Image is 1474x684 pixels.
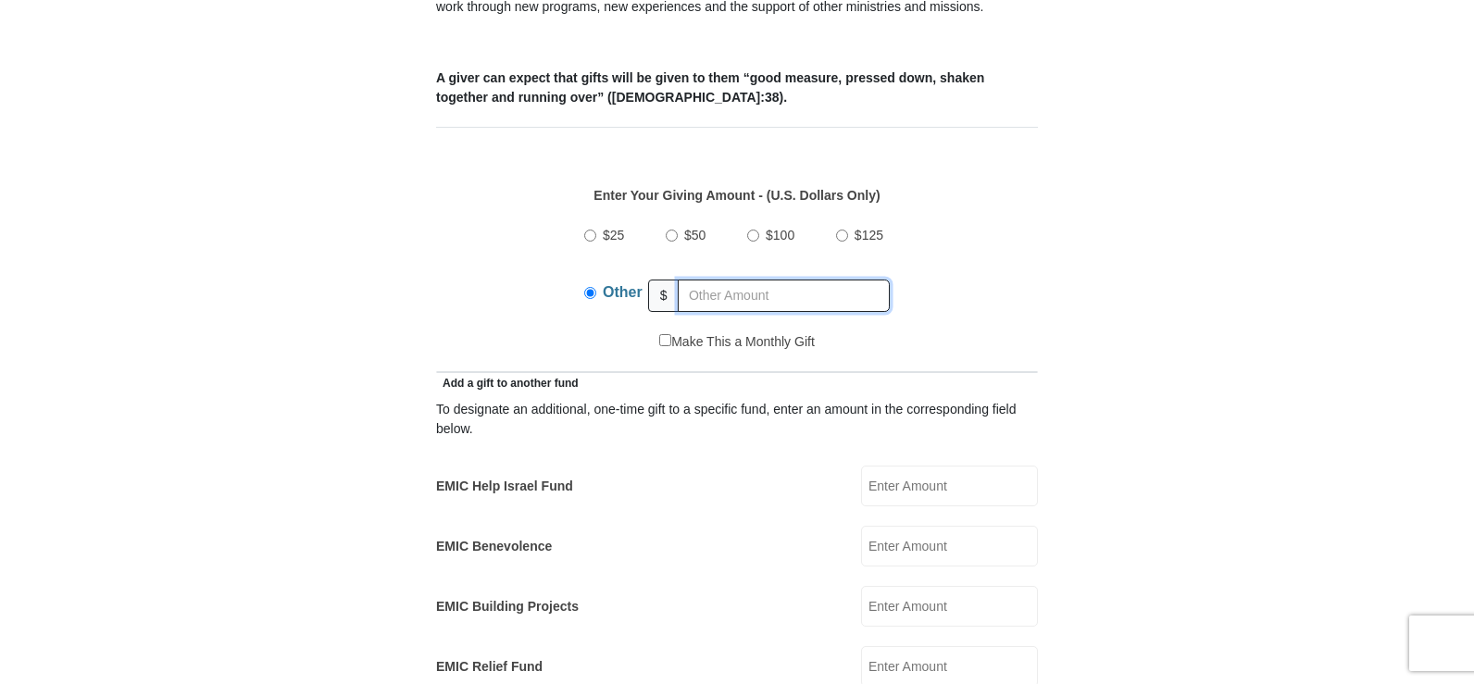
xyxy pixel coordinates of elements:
span: $ [648,280,680,312]
strong: Enter Your Giving Amount - (U.S. Dollars Only) [593,188,880,203]
label: EMIC Help Israel Fund [436,477,573,496]
label: Make This a Monthly Gift [659,332,815,352]
span: Other [603,284,643,300]
div: To designate an additional, one-time gift to a specific fund, enter an amount in the correspondin... [436,400,1038,439]
span: Add a gift to another fund [436,377,579,390]
b: A giver can expect that gifts will be given to them “good measure, pressed down, shaken together ... [436,70,984,105]
span: $25 [603,228,624,243]
label: EMIC Building Projects [436,597,579,616]
label: EMIC Benevolence [436,537,552,556]
input: Enter Amount [861,526,1038,566]
label: EMIC Relief Fund [436,657,543,677]
span: $100 [766,228,794,243]
span: $50 [684,228,706,243]
input: Enter Amount [861,466,1038,506]
input: Other Amount [678,280,890,312]
input: Make This a Monthly Gift [659,334,671,346]
input: Enter Amount [861,586,1038,627]
span: $125 [855,228,883,243]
